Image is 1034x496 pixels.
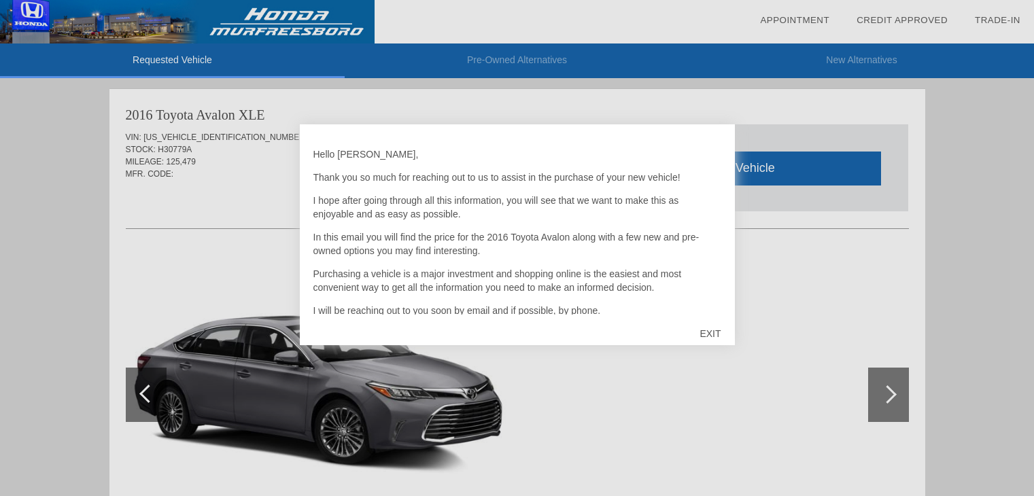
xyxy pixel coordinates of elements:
[686,313,734,354] div: EXIT
[313,147,721,161] p: Hello [PERSON_NAME],
[313,230,721,258] p: In this email you will find the price for the 2016 Toyota Avalon along with a few new and pre-own...
[975,15,1020,25] a: Trade-In
[760,15,829,25] a: Appointment
[313,171,721,184] p: Thank you so much for reaching out to us to assist in the purchase of your new vehicle!
[313,194,721,221] p: I hope after going through all this information, you will see that we want to make this as enjoya...
[313,267,721,294] p: Purchasing a vehicle is a major investment and shopping online is the easiest and most convenient...
[857,15,948,25] a: Credit Approved
[313,304,721,317] p: I will be reaching out to you soon by email and if possible, by phone.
